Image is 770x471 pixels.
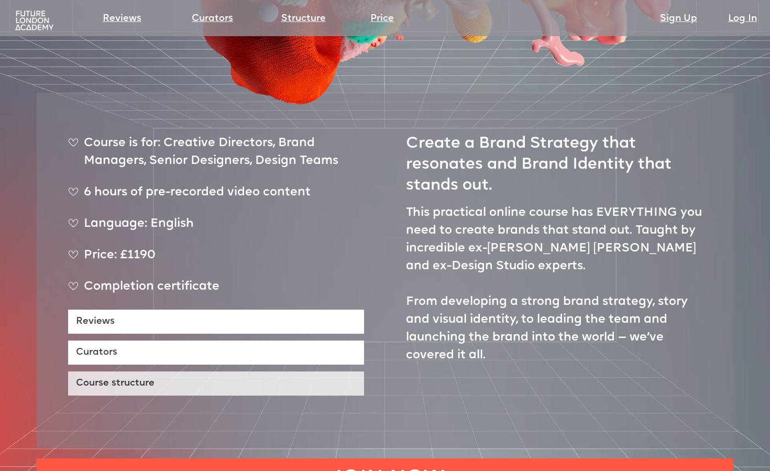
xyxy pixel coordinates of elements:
[68,135,364,179] div: Course is for: Creative Directors, Brand Managers, Senior Designers, Design Teams
[660,12,697,26] a: Sign Up
[68,341,364,365] a: Curators
[370,12,394,26] a: Price
[406,124,702,196] h1: Create a Brand Strategy that resonates and Brand Identity that stands out.
[728,12,757,26] a: Log In
[103,12,141,26] a: Reviews
[192,12,233,26] a: Curators
[68,278,364,304] div: Completion certificate
[68,184,364,210] div: 6 hours of pre-recorded video content
[68,371,364,396] a: Course structure
[406,204,702,365] p: This practical online course has EVERYTHING you need to create brands that stand out. Taught by i...
[68,247,364,273] div: Price: £1190
[68,310,364,334] a: Reviews
[68,215,364,242] div: Language: English
[281,12,326,26] a: Structure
